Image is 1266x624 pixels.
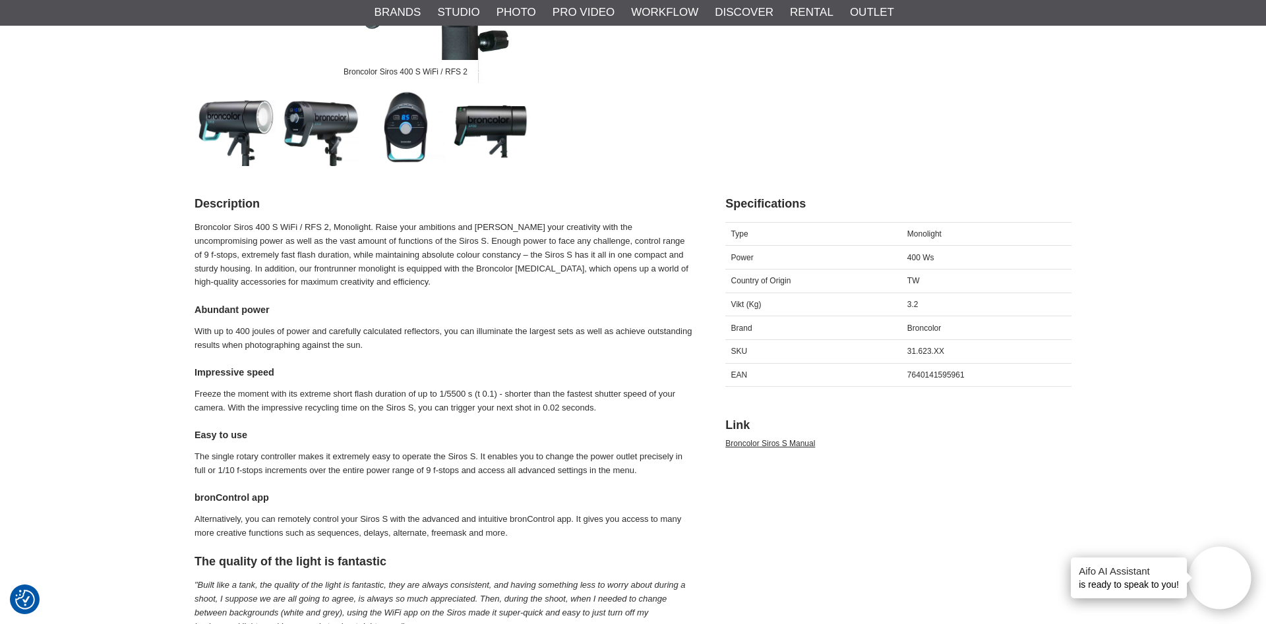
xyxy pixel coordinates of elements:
span: SKU [731,347,748,356]
h2: The quality of the light is fantastic [195,553,692,570]
span: 400 Ws [907,253,934,262]
h4: Abundant power [195,303,692,316]
h2: Description [195,196,692,212]
span: Broncolor [907,324,941,333]
p: Broncolor Siros 400 S WiFi / RFS 2, Monolight. Raise your ambitions and [PERSON_NAME] your creati... [195,221,692,289]
img: Broncolor Siros 400 S WiFi [366,86,446,166]
a: Photo [497,4,536,21]
button: Consent Preferences [15,588,35,611]
a: Brands [375,4,421,21]
span: Type [731,229,748,239]
span: Brand [731,324,752,333]
h2: Link [725,417,1071,434]
a: Workflow [631,4,698,21]
h4: Aifo AI Assistant [1079,564,1179,578]
img: Broncolor Siros 400 S WiFi [281,86,361,166]
img: Revisit consent button [15,590,35,610]
a: Studio [437,4,479,21]
div: is ready to speak to you! [1071,557,1187,598]
h4: bronControl app [195,491,692,504]
img: Broncolor Siros 400 S WiFi [451,86,531,166]
p: Freeze the moment with its extreme short flash duration of up to 1/5500 s (t 0.1) - shorter than ... [195,387,692,415]
span: 3.2 [907,300,919,309]
a: Discover [715,4,773,21]
span: 31.623.XX [907,347,944,356]
h2: Specifications [725,196,1071,212]
a: Broncolor Siros S Manual [725,439,815,448]
img: Broncolor Siros 400 S WiFi / RFS 2 [196,86,276,166]
h4: Impressive speed [195,366,692,379]
a: Outlet [850,4,894,21]
span: Country of Origin [731,276,791,285]
a: Rental [790,4,833,21]
span: Power [731,253,754,262]
a: Pro Video [553,4,615,21]
h4: Easy to use [195,428,692,441]
span: EAN [731,370,748,380]
span: Monolight [907,229,942,239]
div: Broncolor Siros 400 S WiFi / RFS 2 [332,60,478,83]
p: Alternatively, you can remotely control your Siros S with the advanced and intuitive bronControl ... [195,513,692,540]
p: With up to 400 joules of power and carefully calculated reflectors, you can illuminate the larges... [195,325,692,353]
span: 7640141595961 [907,370,965,380]
p: The single rotary controller makes it extremely easy to operate the Siros S. It enables you to ch... [195,450,692,478]
span: TW [907,276,920,285]
span: Vikt (Kg) [731,300,762,309]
